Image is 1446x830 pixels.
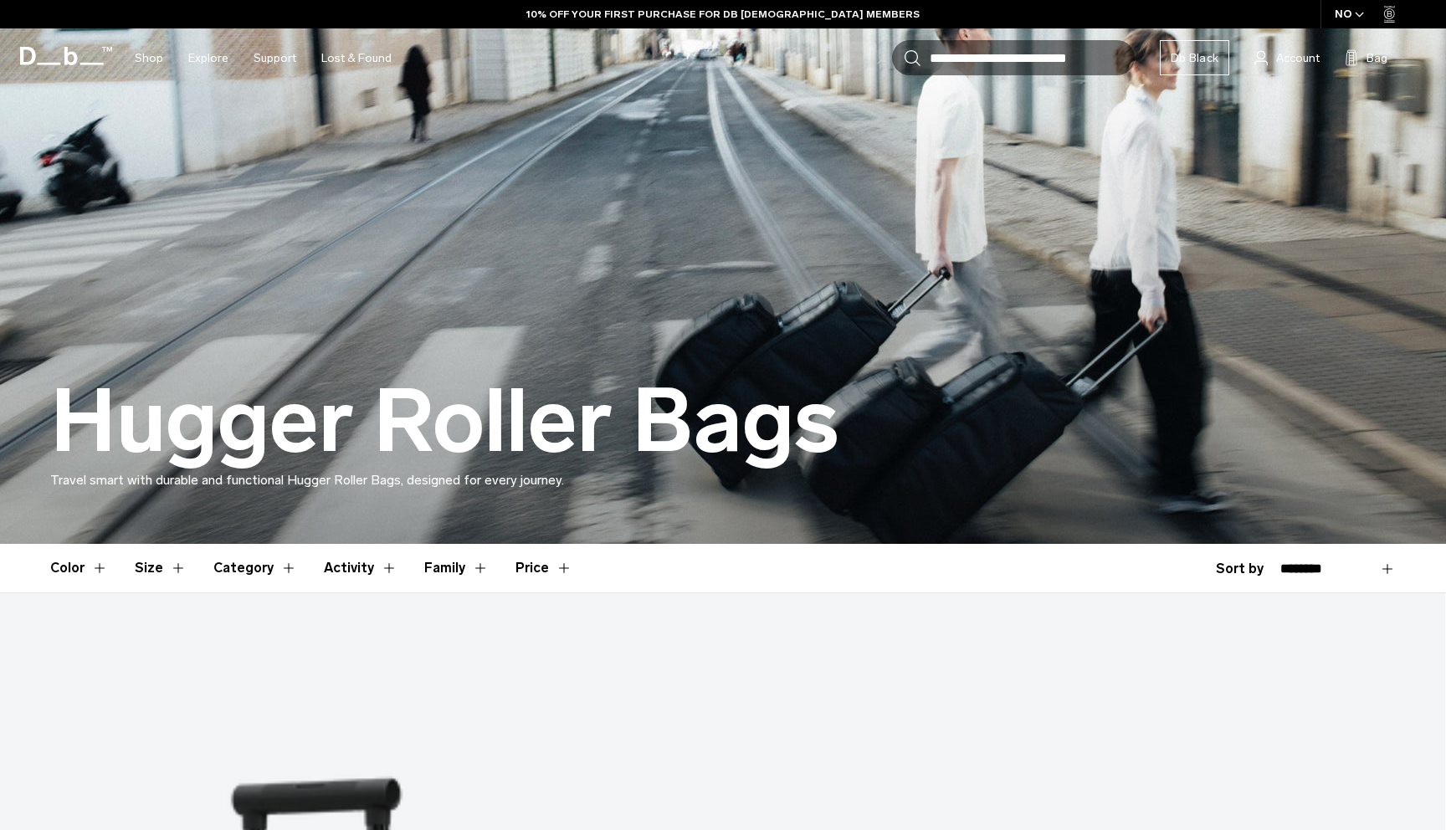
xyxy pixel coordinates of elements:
button: Toggle Price [515,544,572,592]
button: Toggle Filter [213,544,297,592]
a: Support [254,28,296,88]
button: Toggle Filter [135,544,187,592]
a: Lost & Found [321,28,392,88]
span: Travel smart with durable and functional Hugger Roller Bags, designed for every journey. [50,472,564,488]
nav: Main Navigation [122,28,404,88]
h1: Hugger Roller Bags [50,373,839,470]
button: Toggle Filter [424,544,489,592]
button: Toggle Filter [324,544,397,592]
button: Toggle Filter [50,544,108,592]
span: Bag [1367,49,1387,67]
a: 10% OFF YOUR FIRST PURCHASE FOR DB [DEMOGRAPHIC_DATA] MEMBERS [526,7,920,22]
a: Explore [188,28,228,88]
a: Db Black [1160,40,1229,75]
button: Bag [1345,48,1387,68]
span: Account [1276,49,1320,67]
a: Account [1254,48,1320,68]
a: Shop [135,28,163,88]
